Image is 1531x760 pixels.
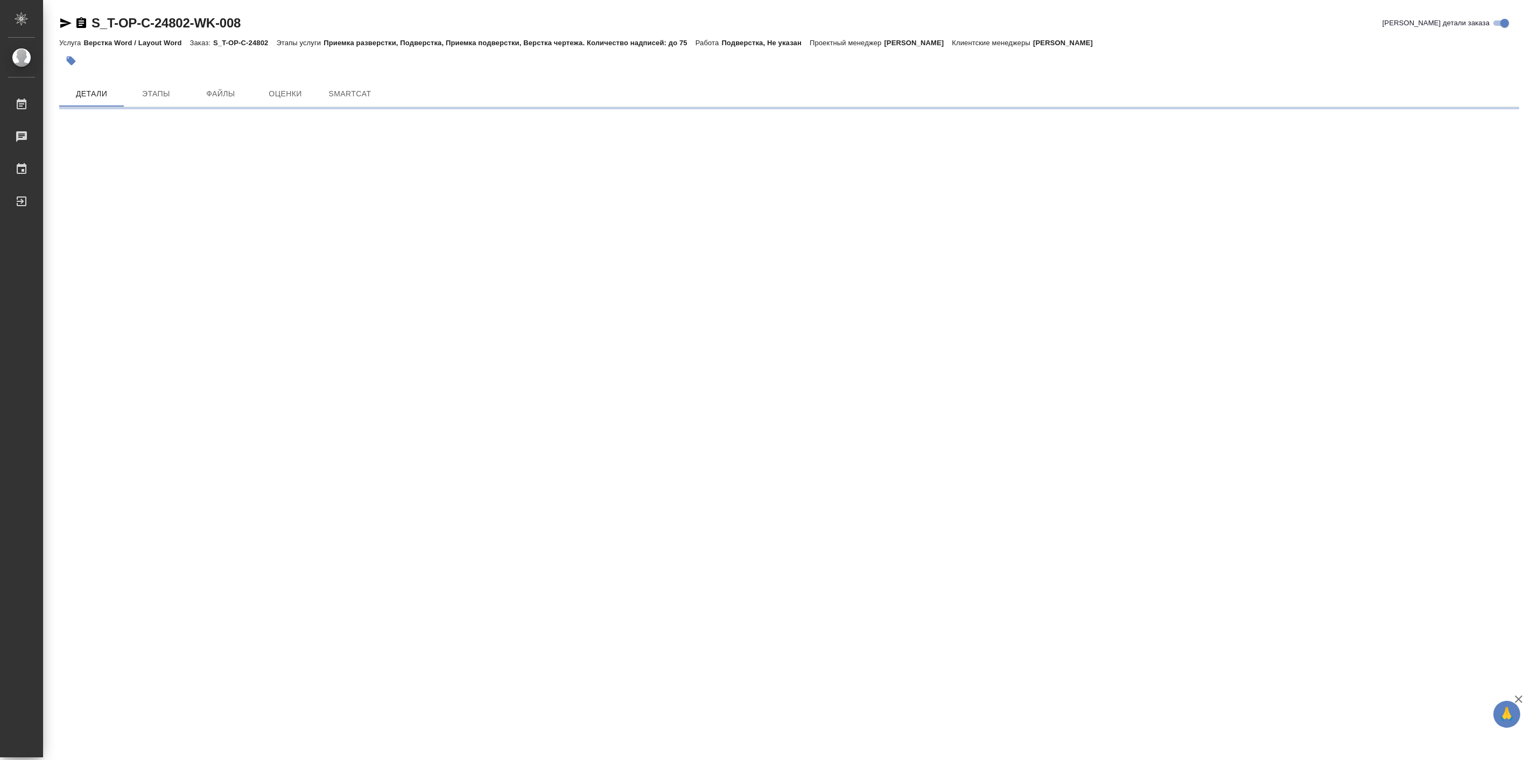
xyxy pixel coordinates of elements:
[195,87,247,101] span: Файлы
[66,87,117,101] span: Детали
[810,39,884,47] p: Проектный менеджер
[83,39,189,47] p: Верстка Word / Layout Word
[1382,18,1490,29] span: [PERSON_NAME] детали заказа
[130,87,182,101] span: Этапы
[59,17,72,30] button: Скопировать ссылку для ЯМессенджера
[75,17,88,30] button: Скопировать ссылку
[696,39,722,47] p: Работа
[884,39,952,47] p: [PERSON_NAME]
[1033,39,1101,47] p: [PERSON_NAME]
[59,49,83,73] button: Добавить тэг
[721,39,810,47] p: Подверстка, Не указан
[324,39,696,47] p: Приемка разверстки, Подверстка, Приемка подверстки, Верстка чертежа. Количество надписей: до 75
[324,87,376,101] span: SmartCat
[952,39,1033,47] p: Клиентские менеджеры
[259,87,311,101] span: Оценки
[276,39,324,47] p: Этапы услуги
[92,16,241,30] a: S_T-OP-C-24802-WK-008
[1493,701,1520,728] button: 🙏
[1498,703,1516,726] span: 🙏
[190,39,213,47] p: Заказ:
[213,39,276,47] p: S_T-OP-C-24802
[59,39,83,47] p: Услуга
